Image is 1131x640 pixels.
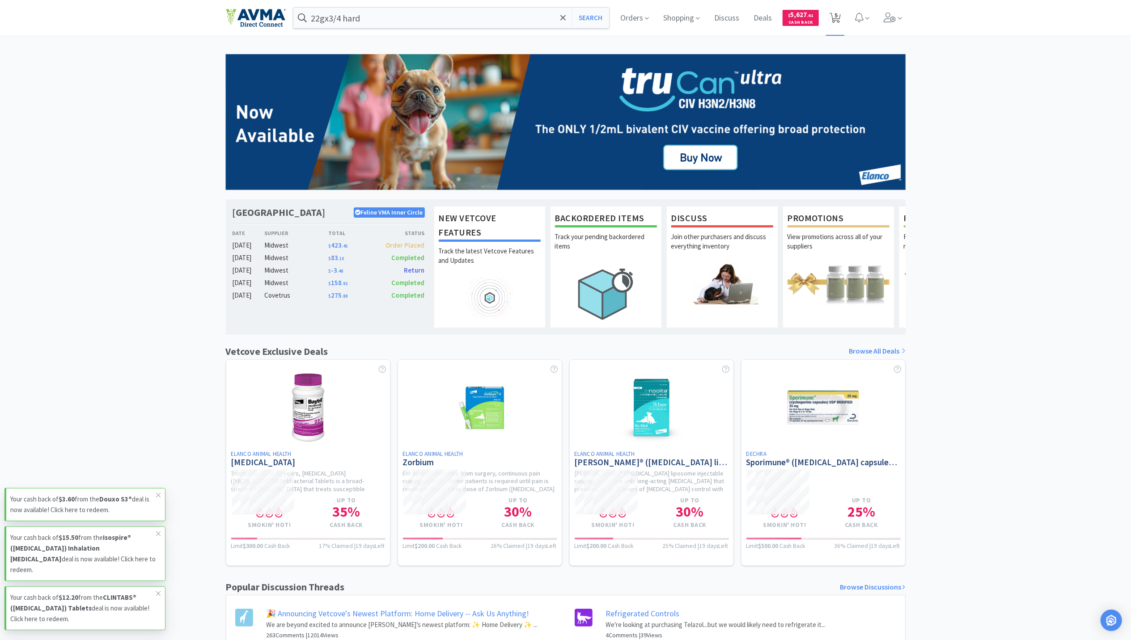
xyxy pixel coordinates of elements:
img: hero_backorders.png [555,263,657,324]
span: Cash Back [788,20,813,26]
div: [DATE] [233,240,265,251]
a: [DATE]Midwest$423.45Order Placed [233,240,425,251]
a: 🎉 Announcing Vetcove's Newest Platform: Home Delivery -- Ask Us Anything! [267,608,529,619]
h1: Popular Discussion Threads [226,579,345,595]
h1: [GEOGRAPHIC_DATA] [233,206,326,219]
span: $ [328,256,331,261]
a: [DATE]Midwest$-3.48Return [233,265,425,276]
span: $ [328,281,331,286]
span: . 61 [807,13,813,18]
h4: Smokin' Hot! [231,521,308,529]
span: . 10 [338,256,344,261]
strong: $15.50 [59,533,78,542]
span: 158 [328,278,347,287]
h4: Smokin' Hot! [403,521,480,529]
div: [DATE] [233,290,265,301]
a: DiscussJoin other purchasers and discuss everything inventory [666,206,778,328]
p: Track the latest Vetcove Features and Updates [439,246,541,278]
a: New Vetcove FeaturesTrack the latest Vetcove Features and Updates [434,206,546,328]
span: 5,627 [788,10,813,19]
h1: 30 % [480,505,557,519]
h1: 25 % [823,505,900,519]
h4: Smokin' Hot! [575,521,652,529]
img: hero_discuss.png [671,263,773,304]
img: 70ef68cc05284f7981273fc53a7214b3.png [226,54,906,190]
div: Midwest [264,253,328,263]
p: Track your pending backordered items [555,232,657,263]
a: [DATE]Midwest$83.10Completed [233,253,425,263]
div: Midwest [264,265,328,276]
span: Completed [391,253,424,262]
span: . 88 [342,293,347,299]
p: We're looking at purchasing Telazol...but we would likely need to refrigerate it... [606,619,826,630]
h4: Up to [652,497,729,504]
span: Order Placed [385,241,424,249]
p: Your cash back of from the deal is now available! Click here to redeem. [10,592,156,624]
div: Covetrus [264,290,328,301]
a: Browse All Deals [849,345,906,357]
p: View promotions across all of your suppliers [788,232,890,263]
input: Search by item, sku, manufacturer, ingredient, size... [293,8,610,28]
span: Completed [391,291,424,299]
h1: Backordered Items [555,211,657,227]
p: Your cash back of from the deal is now available! Click here to redeem. [10,494,156,515]
span: $ [328,268,331,274]
span: . 93 [342,281,347,286]
button: Search [572,8,609,28]
p: Your cash back of from the deal is now available! Click here to redeem. [10,532,156,575]
img: hero_samples.png [904,263,1006,304]
a: [DATE]Covetrus$275.88Completed [233,290,425,301]
a: Refrigerated Controls [606,608,680,619]
strong: $12.20 [59,593,78,602]
p: Request free samples on the newest veterinary products [904,232,1006,263]
span: $ [328,293,331,299]
h1: Vetcove Exclusive Deals [226,344,328,359]
p: We are beyond excited to announce [PERSON_NAME]’s newest platform: ✨ Home Delivery ✨ ... [267,619,538,630]
div: Midwest [264,240,328,251]
h4: Up to [480,497,557,504]
h1: Discuss [671,211,773,227]
div: Open Intercom Messenger [1101,610,1122,631]
div: Status [377,229,425,237]
h4: Smokin' Hot! [746,521,823,529]
h4: Cash Back [480,521,557,529]
h4: Up to [823,497,900,504]
h4: Up to [308,497,385,504]
a: Backordered ItemsTrack your pending backordered items [550,206,662,328]
div: [DATE] [233,253,265,263]
img: hero_promotions.png [788,263,890,304]
h1: New Vetcove Features [439,211,541,242]
span: . 45 [342,243,347,249]
h4: Cash Back [652,521,729,529]
a: 5 [826,15,844,23]
a: Discuss [711,14,743,22]
h1: 30 % [652,505,729,519]
div: [DATE] [233,265,265,276]
div: Total [328,229,377,237]
img: e4e33dab9f054f5782a47901c742baa9_102.png [226,8,286,27]
span: $ [328,243,331,249]
div: Supplier [264,229,328,237]
a: DechraSporimune® ([MEDICAL_DATA] capsules) USP MODIFIED Smokin' Hot!Up to25%Cash BackLimit$500.00... [741,359,906,566]
h6: 263 Comments | 12014 Views [267,630,538,640]
strong: $3.60 [59,495,75,503]
a: PromotionsView promotions across all of your suppliers [783,206,894,328]
p: Feline VMA Inner Circle [354,207,425,217]
h1: Free Samples [904,211,1006,227]
a: Browse Discussions [840,581,906,593]
strong: Douxo S3® [99,495,132,503]
span: 83 [328,253,344,262]
span: 275 [328,291,347,299]
div: Midwest [264,278,328,288]
span: -3 [328,266,343,274]
a: Elanco Animal HealthZorbiumFor optimal recovery from surgery, continuous pain management for feli... [398,359,562,566]
span: Return [404,266,424,274]
h4: Cash Back [308,521,385,529]
div: Date [233,229,265,237]
a: Elanco Animal Health[MEDICAL_DATA]Trusted for over 30 years, [MEDICAL_DATA] ([MEDICAL_DATA]) Anti... [226,359,390,566]
span: . 48 [337,268,343,274]
p: Join other purchasers and discuss everything inventory [671,232,773,263]
span: 423 [328,241,347,249]
a: Free SamplesRequest free samples on the newest veterinary products [899,206,1011,328]
a: $5,627.61Cash Back [783,6,819,30]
